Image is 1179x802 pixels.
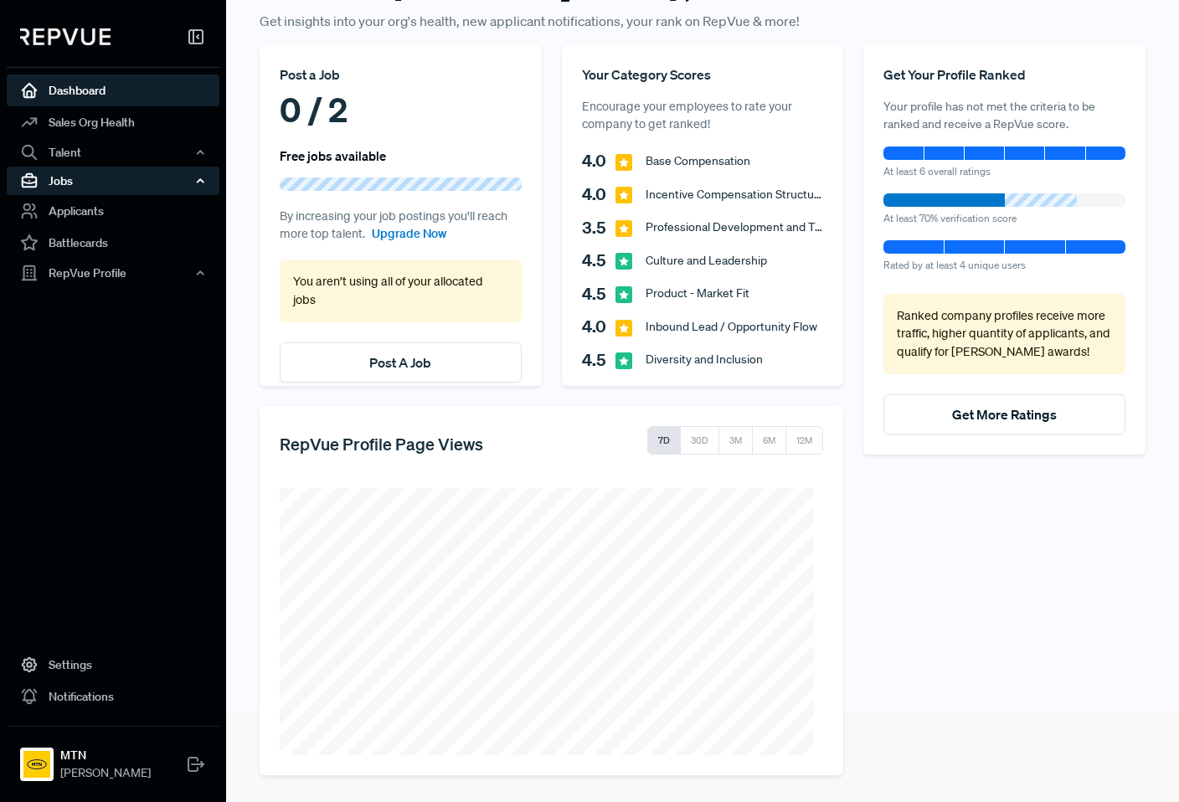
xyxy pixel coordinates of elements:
[7,681,219,712] a: Notifications
[582,148,615,173] span: 4.0
[369,354,431,371] a: Post A Job
[646,351,763,368] span: Diversity and Inclusion
[646,218,824,236] span: Professional Development and Training
[646,318,817,336] span: Inbound Lead / Opportunity Flow
[582,314,615,339] span: 4.0
[7,649,219,681] a: Settings
[646,186,824,203] span: Incentive Compensation Structure
[260,11,1146,31] p: Get insights into your org's health, new applicant notifications, your rank on RepVue & more!
[7,138,219,167] button: Talent
[280,148,386,163] h6: Free jobs available
[7,106,219,138] a: Sales Org Health
[718,426,753,455] button: 3M
[582,347,615,373] span: 4.5
[883,394,1125,434] button: Get More Ratings
[785,426,823,455] button: 12M
[883,98,1125,133] p: Your profile has not met the criteria to be ranked and receive a RepVue score.
[582,98,824,134] p: Encourage your employees to rate your company to get ranked!
[646,152,750,170] span: Base Compensation
[883,164,991,178] span: At least 6 overall ratings
[280,342,522,383] button: Post A Job
[7,75,219,106] a: Dashboard
[883,211,1017,225] span: At least 70% verification score
[7,259,219,287] button: RepVue Profile
[646,252,767,270] span: Culture and Leadership
[582,281,615,306] span: 4.5
[883,64,1125,85] div: Get Your Profile Ranked
[883,258,1026,272] span: Rated by at least 4 unique users
[7,195,219,227] a: Applicants
[752,426,786,455] button: 6M
[280,208,522,244] p: By increasing your job postings you’ll reach more top talent.
[293,273,508,309] p: You aren’t using all of your allocated jobs
[582,182,615,207] span: 4.0
[7,167,219,195] button: Jobs
[60,764,151,782] span: [PERSON_NAME]
[280,434,483,454] h5: RepVue Profile Page Views
[372,225,446,244] a: Upgrade Now
[647,426,681,455] button: 7D
[20,28,111,45] img: RepVue
[280,85,522,135] div: 0 / 2
[60,747,151,764] strong: MTN
[7,227,219,259] a: Battlecards
[582,64,824,85] div: Your Category Scores
[646,285,749,302] span: Product - Market Fit
[23,751,50,778] img: MTN
[897,307,1112,362] p: Ranked company profiles receive more traffic, higher quantity of applicants, and qualify for [PER...
[280,64,522,85] div: Post a Job
[7,726,219,789] a: MTNMTN[PERSON_NAME]
[582,215,615,240] span: 3.5
[582,248,615,273] span: 4.5
[680,426,719,455] button: 30D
